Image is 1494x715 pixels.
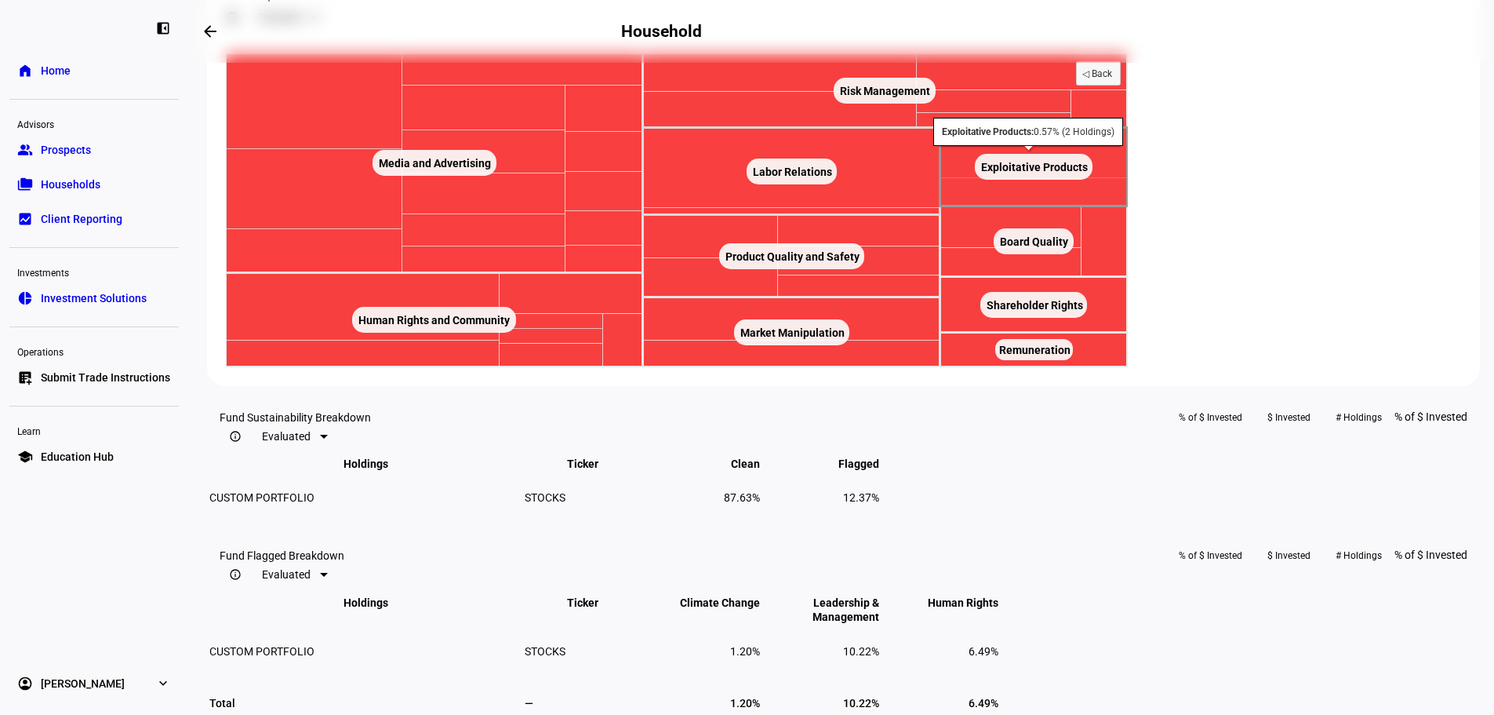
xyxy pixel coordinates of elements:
span: Holdings [344,458,388,470]
span: Submit Trade Instructions [41,370,170,385]
h2: Household [621,22,701,41]
span: — [525,697,533,710]
text: Remuneration [999,344,1071,356]
span: # Holdings [1336,405,1382,430]
eth-mat-symbol: home [17,63,33,78]
span: 6.49% [969,697,998,710]
span: Client Reporting [41,211,122,227]
span: 87.63% [724,491,760,504]
eth-mat-symbol: list_alt_add [17,370,33,385]
div: Learn [9,419,179,441]
div: Investments [9,261,179,283]
span: Evaluated [262,568,311,581]
text: ◁ Back [1082,68,1113,79]
button: $ Invested [1255,543,1323,568]
span: % of $ Invested [1179,405,1242,430]
eth-mat-symbol: account_circle [17,676,33,691]
span: Households [41,177,100,192]
span: % of $ Invested [1179,543,1242,568]
span: STOCKS [525,645,565,658]
span: CUSTOM PORTFOLIO [209,645,314,658]
div: Advisors [9,112,179,134]
eth-mat-symbol: folder_copy [17,177,33,192]
span: $ Invested [1267,405,1310,430]
eth-mat-symbol: bid_landscape [17,211,33,227]
span: Education Hub [41,449,114,465]
a: folder_copyHouseholds [9,169,179,200]
eth-mat-symbol: school [17,449,33,465]
text: Shareholder Rights [987,299,1083,312]
span: 1.20% [730,697,760,710]
text: Labor Relations [753,166,832,178]
a: homeHome [9,55,179,86]
span: Prospects [41,142,91,158]
span: Flagged [838,458,879,470]
eth-mat-symbol: pie_chart [17,290,33,306]
button: $ Invested [1255,405,1323,430]
span: Climate Change [680,596,760,609]
button: # Holdings [1323,543,1394,568]
text: Market Manipulation [740,326,845,339]
span: $ Invested [1267,543,1310,568]
span: 12.37% [843,491,879,504]
text: Board Quality [1000,235,1069,248]
span: 6.49% [969,645,998,658]
button: % of $ Invested [1166,405,1255,430]
span: Total [209,697,235,710]
span: Investment Solutions [41,290,147,306]
mat-icon: info_outline [229,430,242,443]
eth-mat-symbol: expand_more [155,676,171,691]
span: 1.20% [730,645,760,658]
span: Home [41,63,71,78]
text: Human Rights and Community [358,314,511,326]
span: Ticker [567,596,598,609]
span: CUSTOM PORTFOLIO [209,491,314,504]
text: Exploitative Products [981,161,1088,173]
span: Evaluated [262,430,311,443]
span: Leadership & Management [812,596,879,623]
a: bid_landscapeClient Reporting [9,203,179,235]
mat-icon: info_outline [229,568,242,581]
span: Clean [731,458,760,470]
eth-data-table-title: Fund Flagged Breakdown [220,549,344,587]
span: [PERSON_NAME] [41,676,125,691]
span: 10.22% [843,697,879,710]
mat-icon: arrow_backwards [201,22,220,41]
button: % of $ Invested [1166,543,1255,568]
span: Human Rights [928,596,998,609]
span: % of $ Invested [1394,549,1467,561]
div: Operations [9,340,179,362]
span: Ticker [567,458,598,470]
eth-mat-symbol: left_panel_close [155,20,171,36]
a: pie_chartInvestment Solutions [9,283,179,314]
text: Media and Advertising [379,157,491,170]
eth-data-table-title: Fund Sustainability Breakdown [220,411,371,449]
span: 10.22% [843,645,879,658]
text: Risk Management [840,85,930,97]
span: Holdings [344,596,388,609]
span: % of $ Invested [1394,410,1467,423]
eth-mat-symbol: group [17,142,33,158]
button: # Holdings [1323,405,1394,430]
text: Product Quality and Safety [725,250,860,263]
a: groupProspects [9,134,179,166]
span: # Holdings [1336,543,1382,568]
span: STOCKS [525,491,565,504]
